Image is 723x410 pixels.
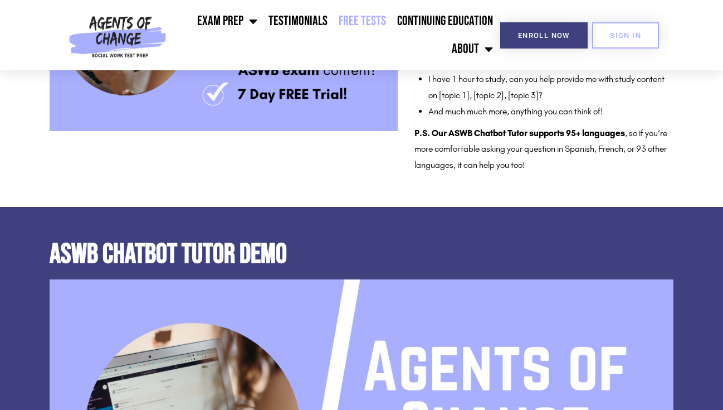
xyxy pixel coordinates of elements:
li: I have 1 hour to study, can you help provide me with study content on [topic 1], [topic 2], [topi... [428,71,667,104]
a: SIGN IN [592,22,659,49]
a: Exam Prep [192,7,263,35]
h2: ASWB Chatbot Tutor Demo [50,240,673,268]
span: SIGN IN [610,32,641,39]
span: Enroll Now [518,32,570,39]
a: Testimonials [263,7,333,35]
div: , so if you’re more comfortable asking your question in Spanish, French, or 93 other languages, i... [414,126,667,173]
a: Continuing Education [392,7,499,35]
b: P.S. Our ASWB Chatbot Tutor supports 95+ languages [414,128,625,138]
a: Enroll Now [500,22,588,49]
a: About [446,35,499,63]
nav: Menu [171,7,498,63]
li: And much much more, anything you can think of! [428,104,667,120]
a: Free Tests [333,7,392,35]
